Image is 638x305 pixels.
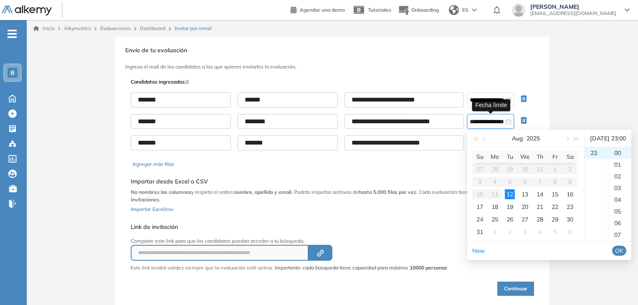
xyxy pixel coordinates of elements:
div: 15 [550,189,560,199]
td: 2025-09-05 [547,226,562,238]
h3: Ingresa el mail de los candidatos a los que quieres enviarles la evaluación. [125,64,539,70]
button: Agregar más filas [132,160,174,168]
td: 2025-08-23 [562,201,577,213]
div: 06 [608,217,631,229]
th: Th [532,150,547,163]
b: hasta 5.000 filas por vez [359,189,416,195]
td: 2025-08-26 [502,213,517,226]
button: Onboarding [398,1,439,19]
td: 2025-08-27 [517,213,532,226]
span: Importar Excel/csv [131,206,173,212]
div: 30 [565,214,575,224]
a: Agendar una demo [291,4,345,14]
div: 12 [505,189,515,199]
b: No nombres las columnas [131,189,191,195]
td: 2025-08-24 [472,213,487,226]
a: Now [472,247,485,254]
td: 2025-09-04 [532,226,547,238]
td: 2025-08-12 [502,188,517,201]
div: 5 [550,227,560,237]
div: 2 [505,227,515,237]
div: 04 [608,194,631,206]
div: 05 [608,206,631,217]
th: Sa [562,150,577,163]
div: 17 [475,202,485,212]
td: 2025-08-14 [532,188,547,201]
div: 08 [608,241,631,252]
div: 01 [608,159,631,170]
div: 20 [520,202,530,212]
button: 2025 [527,130,540,147]
div: 21 [535,202,545,212]
h5: Link de invitación [131,224,447,231]
td: 2025-08-16 [562,188,577,201]
td: 2025-08-18 [487,201,502,213]
span: B [10,69,15,76]
td: 2025-09-06 [562,226,577,238]
td: 2025-08-22 [547,201,562,213]
div: 1 [490,227,500,237]
iframe: Chat Widget [596,265,638,305]
div: 22 [550,202,560,212]
span: 3 [186,79,189,85]
div: 26 [505,214,515,224]
strong: 10000 personas [410,264,447,271]
span: Agendar una demo [300,7,345,13]
th: Fr [547,150,562,163]
b: límite de 10.000 invitaciones [131,189,515,203]
a: Dashboard [140,25,165,31]
span: ES [462,6,468,14]
span: OK [615,246,623,255]
td: 2025-08-25 [487,213,502,226]
img: arrow [472,8,477,12]
div: 24 [475,214,485,224]
div: 25 [490,214,500,224]
div: 3 [520,227,530,237]
th: Tu [502,150,517,163]
div: Fecha límite [472,99,510,111]
p: y respeta el orden: . Podrás importar archivos de . Cada evaluación tiene un . [131,188,534,203]
span: Invitar por email [175,25,212,32]
span: Onboarding [411,7,439,13]
div: 14 [535,189,545,199]
div: 31 [475,227,485,237]
div: 6 [565,227,575,237]
td: 2025-08-19 [502,201,517,213]
div: 00 [608,147,631,159]
span: Alkymetrics [64,25,91,31]
th: Mo [487,150,502,163]
i: - [8,33,17,35]
img: world [449,5,459,15]
td: 2025-09-03 [517,226,532,238]
th: We [517,150,532,163]
td: 2025-08-13 [517,188,532,201]
td: 2025-08-28 [532,213,547,226]
td: 2025-08-20 [517,201,532,213]
td: 2025-08-30 [562,213,577,226]
div: 13 [520,189,530,199]
b: nombre, apellido y email [234,189,291,195]
img: Logo [2,5,52,16]
th: Su [472,150,487,163]
h5: Importar desde Excel o CSV [131,178,534,185]
td: 2025-09-01 [487,226,502,238]
a: Inicio [33,25,55,32]
p: Este link tendrá validez siempre que la evaluación esté activa. [131,264,273,272]
td: 2025-08-31 [472,226,487,238]
div: Widget de chat [596,265,638,305]
div: 02 [608,170,631,182]
h3: Envío de tu evaluación [125,47,539,54]
td: 2025-08-29 [547,213,562,226]
td: 2025-08-17 [472,201,487,213]
button: Aug [512,130,523,147]
p: Comparte este link para que los candidatos puedan acceder a tu búsqueda. [131,237,447,245]
span: [PERSON_NAME] [530,3,616,10]
td: 2025-08-21 [532,201,547,213]
div: 16 [565,189,575,199]
td: 2025-09-02 [502,226,517,238]
span: [EMAIL_ADDRESS][DOMAIN_NAME] [530,10,616,17]
div: [DATE] 23:00 [588,130,628,147]
td: 2025-08-15 [547,188,562,201]
div: 23 [585,147,608,159]
span: Importante: cada búsqueda tiene capacidad para máximo [275,264,447,272]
